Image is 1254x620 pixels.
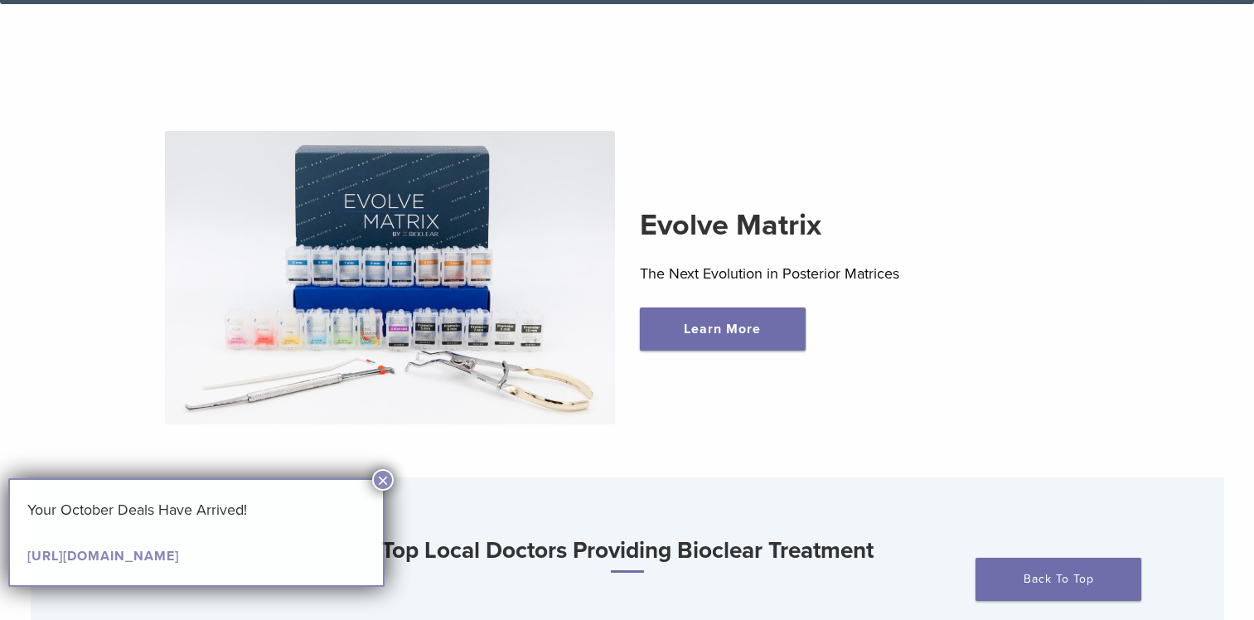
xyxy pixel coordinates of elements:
p: The Next Evolution in Posterior Matrices [640,261,1090,286]
button: Close [372,469,394,491]
a: Back To Top [976,558,1141,601]
a: Learn More [640,308,806,351]
h3: Top Local Doctors Providing Bioclear Treatment [31,530,1224,573]
h2: Evolve Matrix [640,206,1090,245]
a: [URL][DOMAIN_NAME] [27,548,179,564]
p: Your October Deals Have Arrived! [27,497,366,522]
img: Evolve Matrix [165,131,615,424]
